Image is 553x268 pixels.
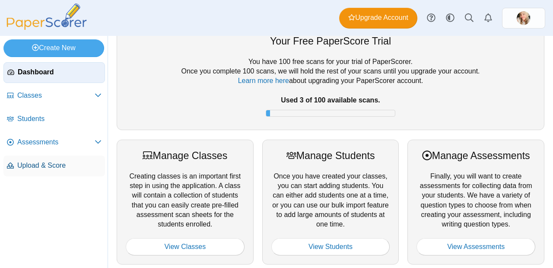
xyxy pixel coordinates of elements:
a: Classes [3,86,105,106]
a: Assessments [3,132,105,153]
a: View Assessments [416,238,535,255]
div: You have 100 free scans for your trial of PaperScorer. Once you complete 100 scans, we will hold ... [126,57,535,121]
div: Manage Assessments [416,149,535,163]
a: Dashboard [3,62,105,83]
span: Upload & Score [17,161,102,170]
a: Create New [3,39,104,57]
b: Used 3 of 100 available scans. [281,96,380,104]
a: Learn more here [238,77,289,84]
img: ps.HV3yfmwQcamTYksb [517,11,531,25]
a: Upload & Score [3,156,105,176]
span: Students [17,114,102,124]
span: Upgrade Account [348,13,408,22]
span: Classes [17,91,95,100]
a: ps.HV3yfmwQcamTYksb [502,8,545,29]
a: View Classes [126,238,245,255]
a: Alerts [479,9,498,28]
div: Finally, you will want to create assessments for collecting data from your students. We have a va... [407,140,544,265]
img: PaperScorer [3,3,90,30]
a: View Students [271,238,390,255]
span: Rachelle Friberg [517,11,531,25]
a: Upgrade Account [339,8,417,29]
div: Once you have created your classes, you can start adding students. You can either add students on... [262,140,399,265]
div: Creating classes is an important first step in using the application. A class will contain a coll... [117,140,254,265]
div: Your Free PaperScore Trial [126,34,535,48]
span: Assessments [17,137,95,147]
a: PaperScorer [3,24,90,31]
a: Students [3,109,105,130]
span: Dashboard [18,67,101,77]
div: Manage Classes [126,149,245,163]
div: Manage Students [271,149,390,163]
